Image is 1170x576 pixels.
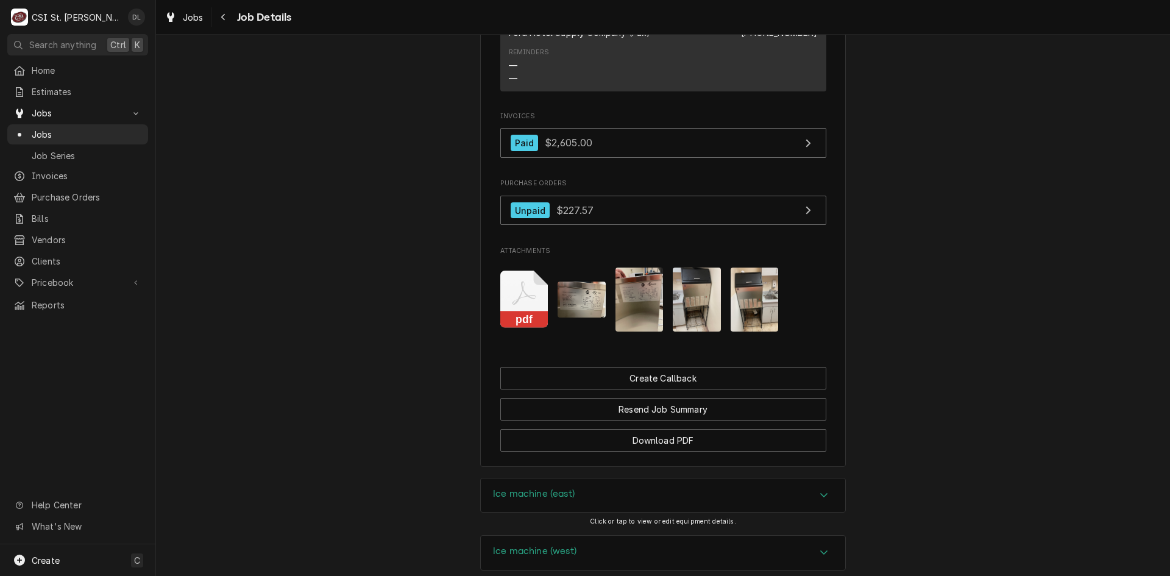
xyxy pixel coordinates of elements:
[741,27,817,38] a: [PHONE_NUMBER]
[183,11,204,24] span: Jobs
[135,38,140,51] span: K
[32,85,142,98] span: Estimates
[7,166,148,186] a: Invoices
[32,276,124,289] span: Pricebook
[673,268,721,332] img: NeSx97i0QWiHiLVHP2Zh
[500,367,826,452] div: Button Group
[128,9,145,26] div: DL
[32,169,142,182] span: Invoices
[615,268,664,332] img: xmL8RqavQOux01d2Qv5P
[7,272,148,293] a: Go to Pricebook
[511,135,539,151] div: Paid
[32,299,142,311] span: Reports
[7,103,148,123] a: Go to Jobs
[7,34,148,55] button: Search anythingCtrlK
[500,128,826,158] a: View Invoice
[509,48,549,57] div: Reminders
[7,82,148,102] a: Estimates
[7,124,148,144] a: Jobs
[500,112,826,121] span: Invoices
[480,535,846,571] div: Ice machine (west)
[11,9,28,26] div: C
[32,64,142,77] span: Home
[32,233,142,246] span: Vendors
[590,517,736,525] span: Click or tap to view or edit equipment details.
[481,536,845,570] button: Accordion Details Expand Trigger
[7,516,148,536] a: Go to What's New
[7,495,148,515] a: Go to Help Center
[160,7,208,27] a: Jobs
[29,38,96,51] span: Search anything
[500,367,826,389] div: Button Group Row
[32,555,60,566] span: Create
[214,7,233,27] button: Navigate back
[7,187,148,207] a: Purchase Orders
[500,258,826,341] span: Attachments
[500,246,826,341] div: Attachments
[481,478,845,513] button: Accordion Details Expand Trigger
[32,191,142,204] span: Purchase Orders
[500,398,826,421] button: Resend Job Summary
[500,367,826,389] button: Create Callback
[509,59,517,72] div: —
[500,389,826,421] div: Button Group Row
[32,212,142,225] span: Bills
[481,478,845,513] div: Accordion Header
[32,149,142,162] span: Job Series
[7,230,148,250] a: Vendors
[500,429,826,452] button: Download PDF
[134,554,140,567] span: C
[500,8,826,91] div: Contact
[128,9,145,26] div: David Lindsey's Avatar
[558,282,606,318] img: Tg526FPTvRuzWXkv0WkQ
[32,255,142,268] span: Clients
[32,520,141,533] span: What's New
[500,179,826,188] span: Purchase Orders
[493,546,576,557] h3: Ice machine (west)
[11,9,28,26] div: CSI St. Louis's Avatar
[233,9,292,26] span: Job Details
[7,208,148,229] a: Bills
[32,499,141,511] span: Help Center
[545,137,592,149] span: $2,605.00
[7,60,148,80] a: Home
[500,246,826,256] span: Attachments
[480,478,846,513] div: Ice machine (east)
[509,48,549,85] div: Reminders
[7,295,148,315] a: Reports
[731,268,779,332] img: Ky0f331sQUClwJtvY71l
[500,112,826,164] div: Invoices
[500,421,826,452] div: Button Group Row
[481,536,845,570] div: Accordion Header
[32,107,124,119] span: Jobs
[7,251,148,271] a: Clients
[500,196,826,226] a: View Purchase Order
[32,128,142,141] span: Jobs
[500,179,826,231] div: Purchase Orders
[556,204,594,216] span: $227.57
[7,146,148,166] a: Job Series
[500,8,826,97] div: Client Contact List
[493,488,575,500] h3: Ice machine (east)
[500,268,548,332] button: pdf
[110,38,126,51] span: Ctrl
[32,11,121,24] div: CSI St. [PERSON_NAME]
[509,72,517,85] div: —
[511,202,550,219] div: Unpaid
